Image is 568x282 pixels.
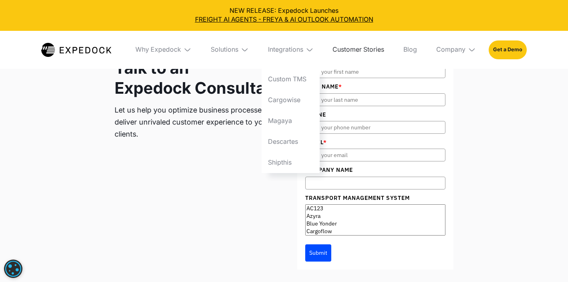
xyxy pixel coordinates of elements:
[430,31,482,69] div: Company
[305,138,445,147] label: Email
[129,31,198,69] div: Why Expedock
[306,205,445,212] option: AC123
[305,65,445,78] input: Type your first name
[305,93,445,106] input: Type your last name
[262,131,320,152] a: Descartes
[115,58,281,98] h2: Talk to an Expedock Consultant
[305,165,445,174] label: Company Name
[306,228,445,235] option: Cargoflow
[431,195,568,282] iframe: Chat Widget
[305,244,331,261] button: Submit
[305,149,445,161] input: Type your email
[204,31,255,69] div: Solutions
[489,40,527,59] a: Get a Demo
[306,220,445,228] option: Blue Yonder
[306,212,445,220] option: Azyra
[262,69,320,90] a: Custom TMS
[262,152,320,173] a: Shipthis
[268,46,303,54] div: Integrations
[262,31,320,69] div: Integrations
[436,46,465,54] div: Company
[262,90,320,111] a: Cargowise
[262,69,320,173] nav: Integrations
[211,46,238,54] div: Solutions
[262,111,320,131] a: Magaya
[305,82,445,91] label: Last Name
[6,6,562,24] div: NEW RELEASE: Expedock Launches
[6,15,562,24] a: FREIGHT AI AGENTS - FREYA & AI OUTLOOK AUTOMATION
[397,31,423,69] a: Blog
[326,31,391,69] a: Customer Stories
[305,193,445,202] label: Transport Management System
[115,104,281,140] p: Let us help you optimize business processes and deliver unrivaled customer experience to your cli...
[305,121,445,134] input: Type your phone number
[305,110,445,119] label: Phone
[135,46,181,54] div: Why Expedock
